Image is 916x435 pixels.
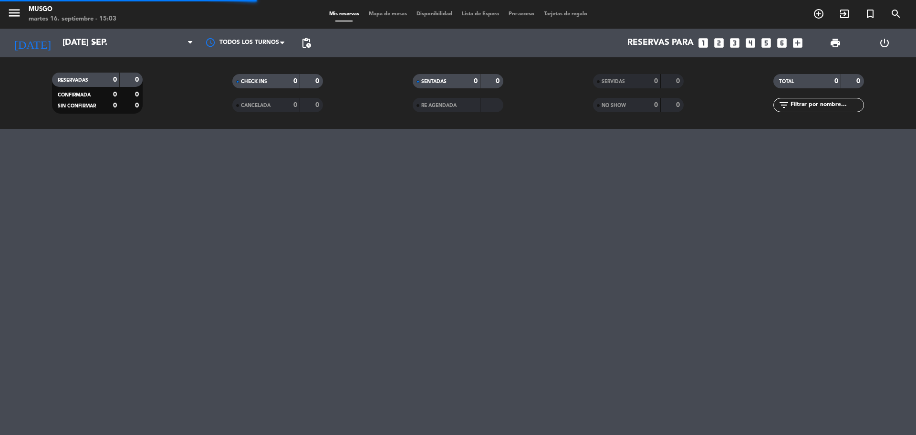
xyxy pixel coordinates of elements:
[135,91,141,98] strong: 0
[324,11,364,17] span: Mis reservas
[744,37,757,49] i: looks_4
[504,11,539,17] span: Pre-acceso
[421,103,457,108] span: RE AGENDADA
[301,37,312,49] span: pending_actions
[839,8,850,20] i: exit_to_app
[7,32,58,53] i: [DATE]
[113,91,117,98] strong: 0
[602,79,625,84] span: SERVIDAS
[29,14,116,24] div: martes 16. septiembre - 15:03
[412,11,457,17] span: Disponibilidad
[315,102,321,108] strong: 0
[760,37,772,49] i: looks_5
[864,8,876,20] i: turned_in_not
[113,76,117,83] strong: 0
[89,37,100,49] i: arrow_drop_down
[293,78,297,85] strong: 0
[697,37,709,49] i: looks_one
[7,6,21,23] button: menu
[58,104,96,108] span: SIN CONFIRMAR
[364,11,412,17] span: Mapa de mesas
[654,102,658,108] strong: 0
[58,93,91,97] span: CONFIRMADA
[778,99,790,111] i: filter_list
[830,37,841,49] span: print
[879,37,890,49] i: power_settings_new
[135,102,141,109] strong: 0
[713,37,725,49] i: looks_two
[676,78,682,85] strong: 0
[539,11,592,17] span: Tarjetas de regalo
[241,79,267,84] span: CHECK INS
[860,29,909,57] div: LOG OUT
[293,102,297,108] strong: 0
[29,5,116,14] div: Musgo
[654,78,658,85] strong: 0
[676,102,682,108] strong: 0
[241,103,271,108] span: CANCELADA
[315,78,321,85] strong: 0
[790,100,864,110] input: Filtrar por nombre...
[791,37,804,49] i: add_box
[729,37,741,49] i: looks_3
[890,8,902,20] i: search
[113,102,117,109] strong: 0
[421,79,447,84] span: SENTADAS
[813,8,824,20] i: add_circle_outline
[7,6,21,20] i: menu
[58,78,88,83] span: RESERVADAS
[602,103,626,108] span: NO SHOW
[856,78,862,85] strong: 0
[135,76,141,83] strong: 0
[779,79,794,84] span: TOTAL
[627,38,694,48] span: Reservas para
[834,78,838,85] strong: 0
[457,11,504,17] span: Lista de Espera
[474,78,478,85] strong: 0
[496,78,501,85] strong: 0
[776,37,788,49] i: looks_6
